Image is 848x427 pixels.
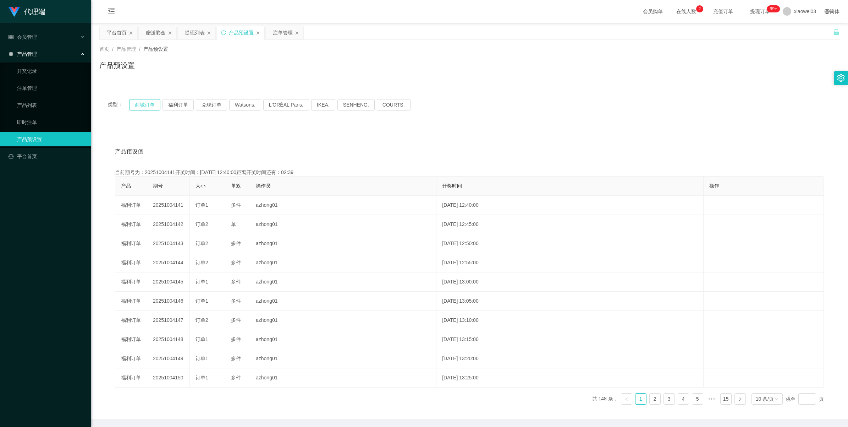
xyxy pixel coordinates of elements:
span: 订单1 [196,336,208,342]
td: 福利订单 [115,215,147,234]
td: azhong01 [250,272,436,292]
i: 图标: unlock [833,29,839,35]
i: 图标: close [129,31,133,35]
i: 图标: global [825,9,830,14]
span: 充值订单 [710,9,737,14]
li: 共 148 条， [592,393,618,405]
td: [DATE] 13:25:00 [436,368,704,388]
td: 福利订单 [115,196,147,215]
span: 多件 [231,317,241,323]
a: 开奖记录 [17,64,85,78]
i: 图标: right [738,397,742,401]
td: azhong01 [250,368,436,388]
td: [DATE] 13:20:00 [436,349,704,368]
td: 福利订单 [115,311,147,330]
td: 20251004145 [147,272,190,292]
i: 图标: close [295,31,299,35]
span: 提现订单 [747,9,773,14]
a: 即时注单 [17,115,85,129]
td: azhong01 [250,196,436,215]
td: 20251004141 [147,196,190,215]
a: 产品列表 [17,98,85,112]
div: 当前期号为：20251004141开奖时间：[DATE] 12:40:00距离开奖时间还有：02:39 [115,169,824,176]
span: 产品 [121,183,131,189]
td: 福利订单 [115,330,147,349]
div: 赠送彩金 [146,26,166,39]
td: [DATE] 12:40:00 [436,196,704,215]
span: 多件 [231,298,241,304]
span: 多件 [231,375,241,380]
div: 平台首页 [107,26,127,39]
span: 首页 [99,46,109,52]
span: 产品预设置 [143,46,168,52]
i: 图标: table [9,34,13,39]
span: 开奖时间 [442,183,462,189]
span: 操作员 [256,183,271,189]
td: [DATE] 12:50:00 [436,234,704,253]
img: logo.9652507e.png [9,7,20,17]
i: 图标: menu-fold [99,0,123,23]
a: 图标: dashboard平台首页 [9,149,85,163]
span: 产品管理 [9,51,37,57]
span: 在线人数 [673,9,700,14]
div: 提现列表 [185,26,205,39]
i: 图标: close [168,31,172,35]
span: 单 [231,221,236,227]
td: 福利订单 [115,292,147,311]
span: / [112,46,114,52]
span: 订单2 [196,317,208,323]
span: 操作 [709,183,719,189]
td: 20251004142 [147,215,190,234]
span: 订单2 [196,260,208,265]
td: 20251004147 [147,311,190,330]
a: 注单管理 [17,81,85,95]
span: 多件 [231,279,241,285]
button: 商城订单 [129,99,160,110]
td: 20251004146 [147,292,190,311]
td: 20251004143 [147,234,190,253]
span: 订单2 [196,240,208,246]
h1: 代理端 [24,0,45,23]
button: 兑现订单 [196,99,227,110]
a: 3 [664,394,674,404]
td: 20251004150 [147,368,190,388]
span: 会员管理 [9,34,37,40]
a: 5 [692,394,703,404]
span: 产品管理 [116,46,136,52]
span: 订单2 [196,221,208,227]
td: 福利订单 [115,368,147,388]
div: 产品预设置 [229,26,254,39]
button: 福利订单 [163,99,194,110]
h1: 产品预设置 [99,60,135,71]
a: 代理端 [9,9,45,14]
a: 2 [650,394,660,404]
span: 订单1 [196,279,208,285]
td: 20251004148 [147,330,190,349]
span: 订单1 [196,375,208,380]
span: 订单1 [196,298,208,304]
td: 福利订单 [115,234,147,253]
i: 图标: setting [837,74,845,82]
i: 图标: down [774,397,778,402]
a: 4 [678,394,689,404]
td: [DATE] 12:45:00 [436,215,704,234]
button: IKEA. [311,99,335,110]
td: [DATE] 13:05:00 [436,292,704,311]
span: ••• [706,393,717,405]
i: 图标: left [624,397,629,401]
button: L'ORÉAL Paris. [263,99,309,110]
i: 图标: appstore-o [9,52,13,56]
li: 2 [649,393,661,405]
td: [DATE] 13:15:00 [436,330,704,349]
button: SENHENG. [337,99,375,110]
span: 大小 [196,183,205,189]
li: 上一页 [621,393,632,405]
i: 图标: sync [221,30,226,35]
sup: 2 [696,5,703,12]
td: 福利订单 [115,272,147,292]
span: / [139,46,141,52]
td: 福利订单 [115,253,147,272]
